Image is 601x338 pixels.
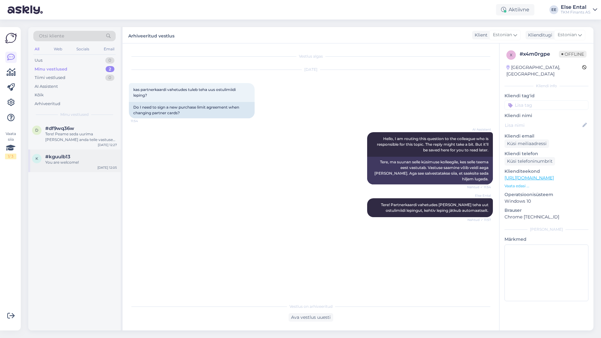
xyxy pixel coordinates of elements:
p: Operatsioonisüsteem [505,191,588,198]
div: Klient [472,32,488,38]
div: Kõik [35,92,44,98]
div: Do I need to sign a new purchase limit agreement when changing partner cards? [129,102,255,118]
div: Minu vestlused [35,66,67,72]
p: Vaata edasi ... [505,183,588,189]
div: TKM Finants AS [561,10,590,15]
div: Tere, ma suunan selle küsimuse kolleegile, kes selle teema eest vastutab. Vastuse saamine võib ve... [367,157,493,184]
span: 11:54 [131,119,154,123]
div: Socials [75,45,91,53]
p: Brauser [505,207,588,214]
span: AI Assistent [467,127,491,132]
div: Ava vestlus uuesti [289,313,333,322]
span: d [35,128,38,132]
div: Uus [35,57,42,64]
div: Vaata siia [5,131,16,159]
label: Arhiveeritud vestlus [128,31,174,39]
span: Tere! Partnerkaardi vahetudes [PERSON_NAME] teha uut ostulimiidi lepingut, kehtiv leping jätkub a... [381,202,489,213]
p: Kliendi tag'id [505,93,588,99]
img: Askly Logo [5,32,17,44]
a: [URL][DOMAIN_NAME] [505,175,554,181]
div: You are welcome! [45,160,117,165]
span: Hello, I am routing this question to the colleague who is responsible for this topic. The reply m... [377,136,489,152]
div: All [33,45,41,53]
div: Else Ental [561,5,590,10]
div: 0 [105,57,114,64]
div: EE [549,5,558,14]
p: Kliendi email [505,133,588,139]
span: kas partnerkaardi vahetudes tuleb teha uus ostulimiidi leping? [133,87,237,98]
div: Vestlus algas [129,54,493,59]
div: 0 [105,75,114,81]
div: [DATE] [129,67,493,72]
span: #df9wq36w [45,126,74,131]
span: Otsi kliente [39,33,64,39]
div: Klienditugi [526,32,552,38]
a: Else EntalTKM Finants AS [561,5,597,15]
span: Else Ental [467,193,491,198]
input: Lisa tag [505,100,588,110]
div: Kliendi info [505,83,588,89]
div: Tiimi vestlused [35,75,65,81]
span: x [510,53,512,57]
div: [DATE] 12:05 [97,165,117,170]
div: 2 [106,66,114,72]
span: Minu vestlused [60,112,89,117]
p: Klienditeekond [505,168,588,175]
span: k [36,156,38,161]
div: Arhiveeritud [35,101,60,107]
div: AI Assistent [35,83,58,90]
div: [PERSON_NAME] [505,227,588,232]
span: #kguulb13 [45,154,70,160]
span: Vestlus on arhiveeritud [289,304,333,309]
div: Web [52,45,63,53]
div: Küsi meiliaadressi [505,139,549,148]
span: Offline [559,51,587,58]
div: [GEOGRAPHIC_DATA], [GEOGRAPHIC_DATA] [506,64,582,77]
p: Kliendi telefon [505,150,588,157]
div: Email [102,45,116,53]
span: Estonian [493,31,512,38]
p: Kliendi nimi [505,112,588,119]
span: Nähtud ✓ 11:57 [467,217,491,222]
div: Aktiivne [496,4,534,15]
p: Märkmed [505,236,588,243]
span: Nähtud ✓ 11:54 [467,185,491,189]
div: 1 / 3 [5,154,16,159]
p: Chrome [TECHNICAL_ID] [505,214,588,220]
div: # x4m0rgpe [520,50,559,58]
div: Küsi telefoninumbrit [505,157,555,166]
p: Windows 10 [505,198,588,205]
div: [DATE] 12:27 [98,143,117,147]
input: Lisa nimi [505,122,581,129]
span: Estonian [558,31,577,38]
div: Tere! Peame seda uurima [PERSON_NAME] anda teile vastuse emaili [PERSON_NAME]. Palume Teil antud ... [45,131,117,143]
